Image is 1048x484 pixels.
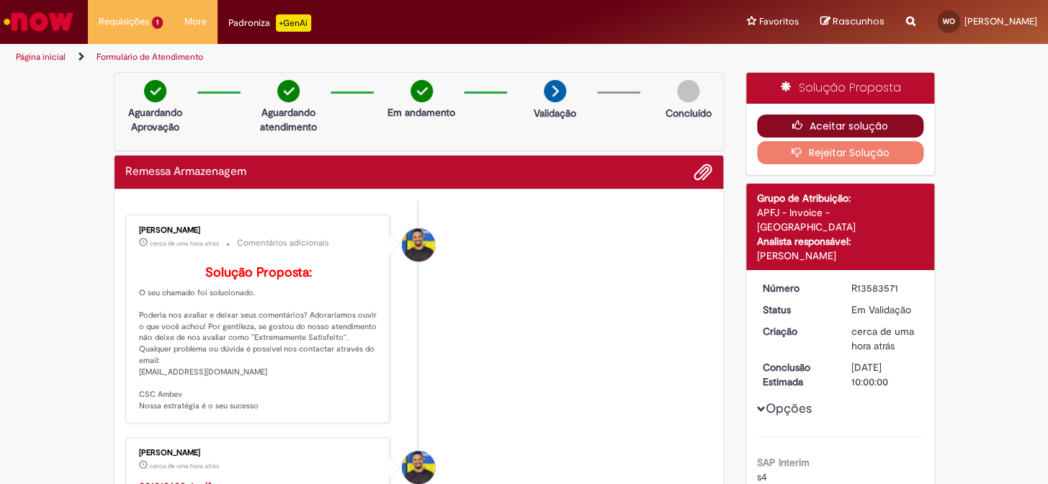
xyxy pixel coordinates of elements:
div: Solução Proposta [746,73,934,104]
span: Favoritos [759,14,799,29]
p: Validação [534,106,576,120]
span: More [184,14,207,29]
button: Aceitar solução [757,115,923,138]
div: APFJ - Invoice - [GEOGRAPHIC_DATA] [757,205,923,234]
span: Requisições [99,14,149,29]
span: [PERSON_NAME] [964,15,1037,27]
button: Adicionar anexos [694,163,712,181]
dt: Número [752,281,841,295]
p: O seu chamado foi solucionado. Poderia nos avaliar e deixar seus comentários? Adoraríamos ouvir o... [139,266,379,412]
b: Solução Proposta: [205,264,312,281]
p: Aguardando Aprovação [120,105,190,134]
time: 30/09/2025 19:18:12 [150,239,219,248]
span: s4 [757,470,767,483]
div: R13583571 [851,281,918,295]
h2: Remessa Armazenagem Histórico de tíquete [125,166,246,179]
ul: Trilhas de página [11,44,688,71]
dt: Criação [752,324,841,339]
span: cerca de uma hora atrás [150,462,219,470]
small: Comentários adicionais [237,237,329,249]
div: André Junior [402,451,435,484]
img: check-circle-green.png [277,80,300,102]
div: Analista responsável: [757,234,923,248]
div: [PERSON_NAME] [139,226,379,235]
a: Página inicial [16,51,66,63]
img: arrow-next.png [544,80,566,102]
span: Rascunhos [833,14,884,28]
img: check-circle-green.png [411,80,433,102]
img: ServiceNow [1,7,76,36]
div: Grupo de Atribuição: [757,191,923,205]
div: [PERSON_NAME] [139,449,379,457]
p: Aguardando atendimento [254,105,323,134]
a: Rascunhos [820,15,884,29]
div: André Junior [402,228,435,261]
p: Em andamento [388,105,455,120]
img: check-circle-green.png [144,80,166,102]
b: SAP Interim [757,456,810,469]
span: 1 [152,17,163,29]
span: cerca de uma hora atrás [150,239,219,248]
dt: Status [752,302,841,317]
img: img-circle-grey.png [677,80,699,102]
a: Formulário de Atendimento [97,51,203,63]
button: Rejeitar Solução [757,141,923,164]
p: Concluído [665,106,711,120]
div: 30/09/2025 18:51:16 [851,324,918,353]
span: cerca de uma hora atrás [851,325,914,352]
p: +GenAi [276,14,311,32]
div: [DATE] 10:00:00 [851,360,918,389]
dt: Conclusão Estimada [752,360,841,389]
time: 30/09/2025 19:17:59 [150,462,219,470]
span: WO [943,17,955,26]
div: [PERSON_NAME] [757,248,923,263]
div: Em Validação [851,302,918,317]
div: Padroniza [228,14,311,32]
